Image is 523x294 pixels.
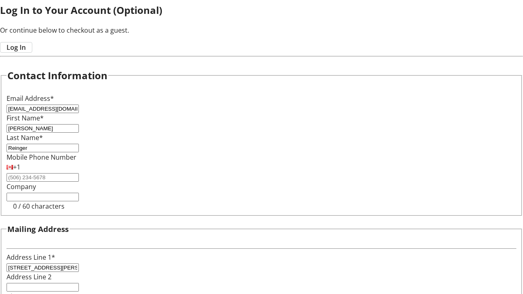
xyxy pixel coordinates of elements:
[7,182,36,191] label: Company
[7,173,79,182] input: (506) 234-5678
[7,94,54,103] label: Email Address*
[7,153,76,162] label: Mobile Phone Number
[7,223,69,235] h3: Mailing Address
[7,68,107,83] h2: Contact Information
[13,202,65,211] tr-character-limit: 0 / 60 characters
[7,263,79,272] input: Address
[7,133,43,142] label: Last Name*
[7,42,26,52] span: Log In
[7,253,55,262] label: Address Line 1*
[7,114,44,122] label: First Name*
[7,272,51,281] label: Address Line 2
